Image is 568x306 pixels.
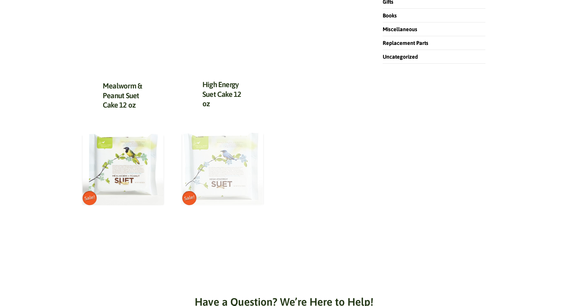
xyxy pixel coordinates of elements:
[82,190,98,206] span: Sale!
[383,40,428,46] a: Replacement Parts
[181,190,197,206] span: Sale!
[383,26,417,32] a: Miscellaneous
[383,12,397,18] a: Books
[202,80,241,108] a: High Energy Suet Cake 12 oz
[103,81,142,109] a: Mealworm & Peanut Suet Cake 12 oz
[383,54,418,60] a: Uncategorized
